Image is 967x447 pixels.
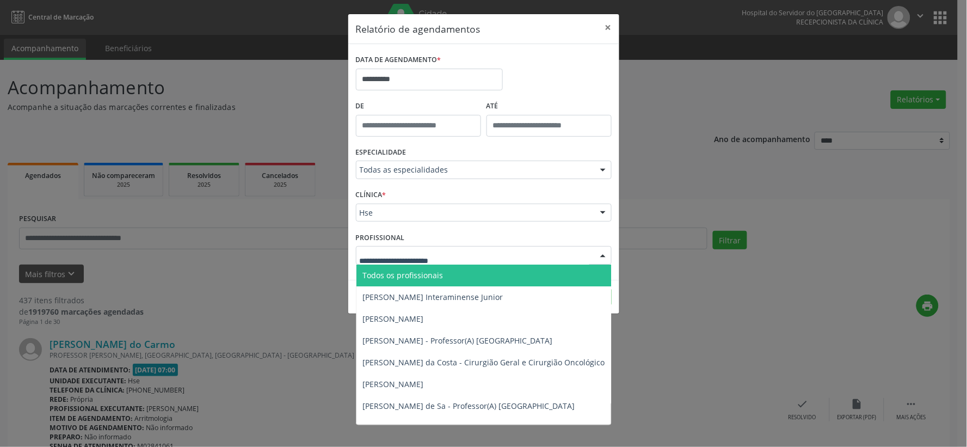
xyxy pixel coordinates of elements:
[363,335,553,346] span: [PERSON_NAME] - Professor(A) [GEOGRAPHIC_DATA]
[360,207,589,218] span: Hse
[360,164,589,175] span: Todas as especialidades
[356,52,441,69] label: DATA DE AGENDAMENTO
[363,422,424,433] span: [PERSON_NAME]
[356,187,386,204] label: CLÍNICA
[363,401,575,411] span: [PERSON_NAME] de Sa - Professor(A) [GEOGRAPHIC_DATA]
[486,98,612,115] label: ATÉ
[356,98,481,115] label: De
[363,270,444,280] span: Todos os profissionais
[363,292,503,302] span: [PERSON_NAME] Interaminense Junior
[598,14,619,41] button: Close
[356,144,406,161] label: ESPECIALIDADE
[356,229,405,246] label: PROFISSIONAL
[363,314,424,324] span: [PERSON_NAME]
[356,22,481,36] h5: Relatório de agendamentos
[363,357,605,368] span: [PERSON_NAME] da Costa - Cirurgião Geral e Cirurgião Oncológico
[363,379,424,389] span: [PERSON_NAME]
